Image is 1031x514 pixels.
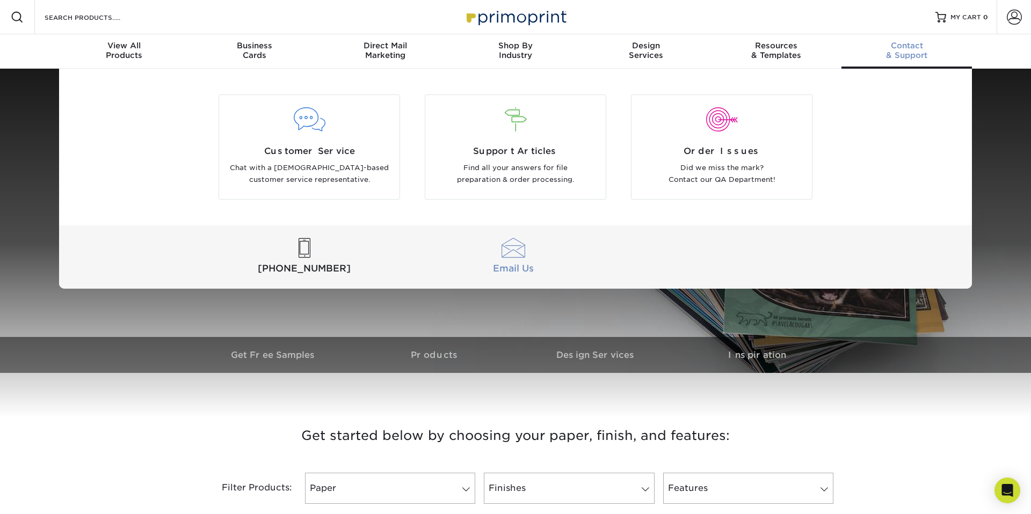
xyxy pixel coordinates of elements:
a: Paper [305,473,475,504]
a: Contact& Support [841,34,972,69]
div: Cards [190,41,320,60]
div: & Templates [711,41,841,60]
p: Did we miss the mark? Contact our QA Department! [640,162,804,186]
a: Support Articles Find all your answers for file preparation & order processing. [420,94,611,200]
a: DesignServices [580,34,711,69]
a: [PHONE_NUMBER] [202,238,406,276]
div: Filter Products: [193,473,301,504]
h3: Get started below by choosing your paper, finish, and features: [201,412,830,460]
div: Services [580,41,711,60]
a: Customer Service Chat with a [DEMOGRAPHIC_DATA]-based customer service representative. [214,94,404,200]
input: SEARCH PRODUCTS..... [43,11,148,24]
div: Open Intercom Messenger [994,478,1020,503]
span: View All [59,41,190,50]
span: Shop By [451,41,581,50]
a: Finishes [484,473,654,504]
a: BusinessCards [190,34,320,69]
a: Email Us [411,238,615,276]
span: 0 [983,13,988,21]
div: Marketing [320,41,451,60]
span: MY CART [950,13,981,22]
span: Resources [711,41,841,50]
p: Chat with a [DEMOGRAPHIC_DATA]-based customer service representative. [227,162,391,186]
a: Shop ByIndustry [451,34,581,69]
span: Customer Service [227,145,391,158]
a: Direct MailMarketing [320,34,451,69]
img: Primoprint [462,5,569,28]
div: & Support [841,41,972,60]
span: Business [190,41,320,50]
span: [PHONE_NUMBER] [202,262,406,275]
span: Direct Mail [320,41,451,50]
span: Design [580,41,711,50]
p: Find all your answers for file preparation & order processing. [433,162,598,186]
a: Order Issues Did we miss the mark? Contact our QA Department! [627,94,817,200]
div: Industry [451,41,581,60]
a: Resources& Templates [711,34,841,69]
a: Features [663,473,833,504]
span: Email Us [411,262,615,275]
div: Products [59,41,190,60]
span: Contact [841,41,972,50]
a: View AllProducts [59,34,190,69]
span: Support Articles [433,145,598,158]
span: Order Issues [640,145,804,158]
